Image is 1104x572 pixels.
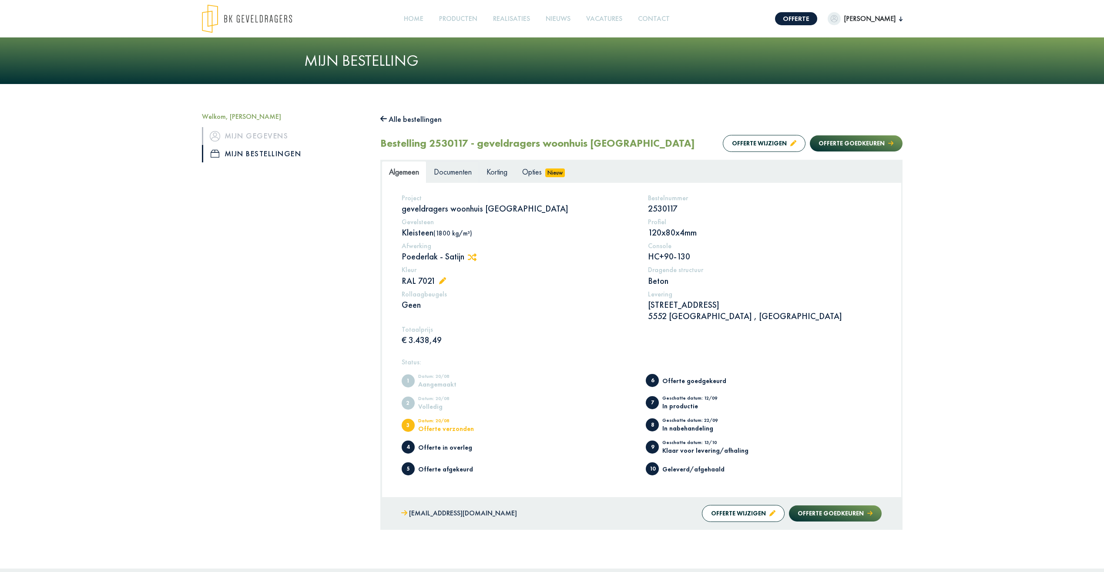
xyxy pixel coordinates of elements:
p: geveldragers woonhuis [GEOGRAPHIC_DATA] [402,203,635,214]
a: Vacatures [583,9,626,29]
h2: Bestelling 2530117 - geveldragers woonhuis [GEOGRAPHIC_DATA] [380,137,695,150]
h5: Profiel [648,218,882,226]
p: Kleisteen [402,227,635,238]
h1: Mijn bestelling [304,51,800,70]
button: [PERSON_NAME] [828,12,903,25]
div: Datum: 20/08 [418,396,490,403]
a: Contact [634,9,673,29]
span: In productie [646,396,659,409]
a: iconMijn bestellingen [202,145,367,162]
span: Offerte verzonden [402,419,415,432]
span: Opties [522,167,542,177]
span: [PERSON_NAME] [841,13,899,24]
div: Klaar voor levering/afhaling [662,447,748,454]
div: Geschatte datum: 22/09 [662,418,734,425]
h5: Project [402,194,635,202]
button: Offerte goedkeuren [789,505,881,522]
ul: Tabs [382,161,901,182]
div: In productie [662,403,734,409]
p: Poederlak - Satijn [402,251,635,262]
div: In nabehandeling [662,425,734,431]
img: icon [210,131,220,141]
p: Geen [402,299,635,310]
div: Geschatte datum: 13/10 [662,440,748,447]
span: (1800 kg/m³) [433,229,472,237]
button: Alle bestellingen [380,112,442,126]
span: Offerte afgekeurd [402,462,415,475]
p: 120x80x4mm [648,227,882,238]
img: icon [211,150,219,158]
a: Producten [436,9,481,29]
h5: Levering [648,290,882,298]
div: Volledig [418,403,490,410]
h5: Welkom, [PERSON_NAME] [202,112,367,121]
div: Datum: 20/08 [418,418,490,425]
p: Beton [648,275,882,286]
div: Offerte in overleg [418,444,490,451]
h5: Totaalprijs [402,325,635,333]
p: RAL 7021 [402,275,635,286]
a: Nieuws [542,9,574,29]
span: Offerte in overleg [402,441,415,454]
img: logo [202,4,292,33]
h5: Bestelnummer [648,194,882,202]
div: Aangemaakt [418,381,490,387]
h5: Gevelsteen [402,218,635,226]
div: Geschatte datum: 12/09 [662,396,734,403]
h5: Afwerking [402,242,635,250]
span: Geleverd/afgehaald [646,462,659,475]
button: Offerte wijzigen [723,135,805,152]
span: In nabehandeling [646,418,659,431]
div: Datum: 20/08 [418,374,490,381]
div: Offerte verzonden [418,425,490,432]
span: Klaar voor levering/afhaling [646,441,659,454]
a: Realisaties [490,9,534,29]
span: Aangemaakt [402,374,415,387]
span: Nieuw [545,168,565,177]
div: Offerte goedgekeurd [662,377,734,384]
span: Documenten [434,167,472,177]
span: Volledig [402,397,415,410]
h5: Console [648,242,882,250]
a: [EMAIL_ADDRESS][DOMAIN_NAME] [401,507,517,520]
a: iconMijn gegevens [202,127,367,145]
div: Offerte afgekeurd [418,466,490,472]
p: € 3.438,49 [402,334,635,346]
span: Korting [487,167,507,177]
img: dummypic.png [828,12,841,25]
a: Home [400,9,427,29]
p: 2530117 [648,203,882,214]
div: Geleverd/afgehaald [662,466,734,472]
button: Offerte goedkeuren [810,135,902,151]
h5: Rollaagbeugels [402,290,635,298]
span: Offerte goedgekeurd [646,374,659,387]
h5: Kleur [402,266,635,274]
h5: Status: [402,358,882,366]
h5: Dragende structuur [648,266,882,274]
a: Offerte [775,12,817,25]
p: HC+90-130 [648,251,882,262]
p: [STREET_ADDRESS] 5552 [GEOGRAPHIC_DATA] , [GEOGRAPHIC_DATA] [648,299,882,322]
span: Algemeen [389,167,419,177]
button: Offerte wijzigen [702,505,785,522]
